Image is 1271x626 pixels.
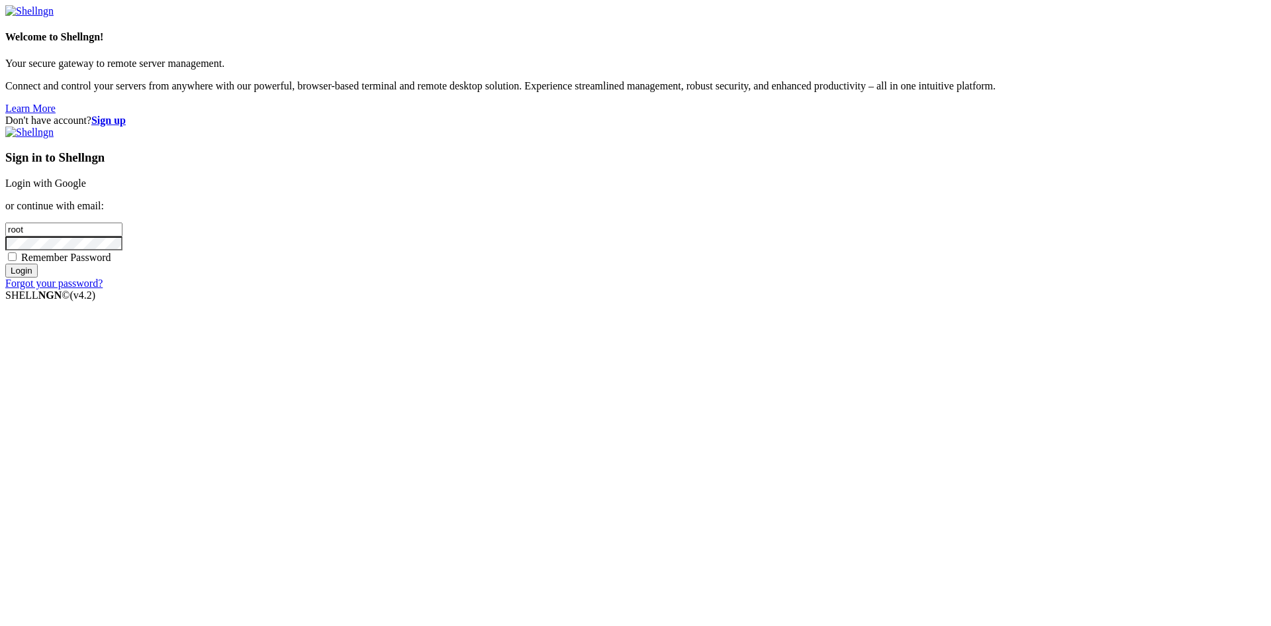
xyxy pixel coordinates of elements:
p: Connect and control your servers from anywhere with our powerful, browser-based terminal and remo... [5,80,1266,92]
a: Sign up [91,115,126,126]
span: Remember Password [21,252,111,263]
p: Your secure gateway to remote server management. [5,58,1266,70]
a: Login with Google [5,178,86,189]
img: Shellngn [5,127,54,138]
b: NGN [38,289,62,301]
a: Learn More [5,103,56,114]
input: Login [5,264,38,278]
span: 4.2.0 [70,289,96,301]
p: or continue with email: [5,200,1266,212]
h4: Welcome to Shellngn! [5,31,1266,43]
span: SHELL © [5,289,95,301]
img: Shellngn [5,5,54,17]
a: Forgot your password? [5,278,103,289]
div: Don't have account? [5,115,1266,127]
input: Remember Password [8,252,17,261]
h3: Sign in to Shellngn [5,150,1266,165]
input: Email address [5,223,122,236]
